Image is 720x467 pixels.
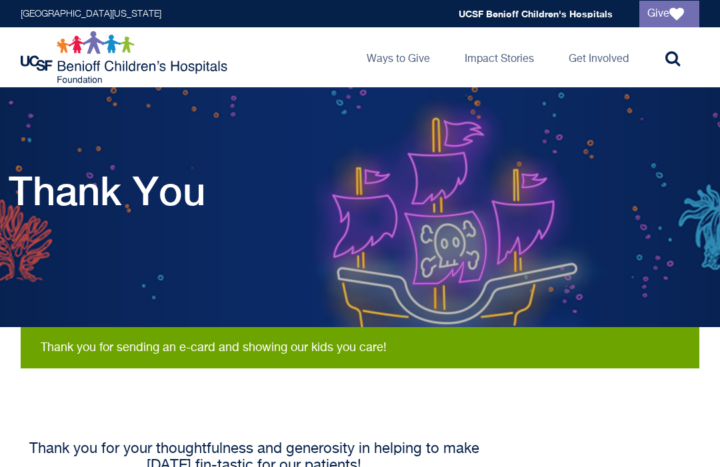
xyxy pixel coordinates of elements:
[459,8,613,19] a: UCSF Benioff Children's Hospitals
[21,9,161,19] a: [GEOGRAPHIC_DATA][US_STATE]
[454,27,545,87] a: Impact Stories
[9,167,205,214] h1: Thank You
[21,31,231,84] img: Logo for UCSF Benioff Children's Hospitals Foundation
[41,340,679,355] div: Thank you for sending an e-card and showing our kids you care!
[639,1,699,27] a: Give
[21,327,699,368] div: Status message
[558,27,639,87] a: Get Involved
[356,27,441,87] a: Ways to Give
